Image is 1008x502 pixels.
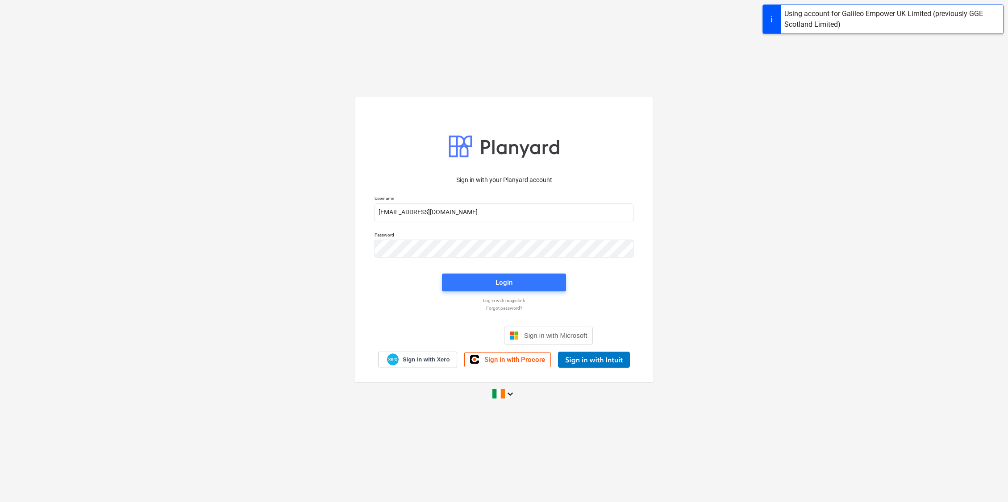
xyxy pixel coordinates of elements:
img: Xero logo [387,353,399,365]
span: Sign in with Procore [484,356,545,364]
a: Forgot password? [370,305,638,311]
i: keyboard_arrow_down [505,389,516,399]
p: Sign in with your Planyard account [375,175,633,185]
div: Login [496,277,512,288]
iframe: Sign in with Google Button [411,326,501,345]
input: Username [375,203,633,221]
div: Using account for Galileo Empower UK Limited (previously GGE Scotland Limited) [784,8,1000,30]
button: Login [442,274,566,291]
a: Log in with magic link [370,298,638,303]
p: Password [375,232,633,240]
a: Sign in with Procore [464,352,551,367]
p: Username [375,195,633,203]
img: Microsoft logo [510,331,519,340]
a: Sign in with Xero [378,352,458,367]
span: Sign in with Xero [403,356,450,364]
span: Sign in with Microsoft [524,332,587,339]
